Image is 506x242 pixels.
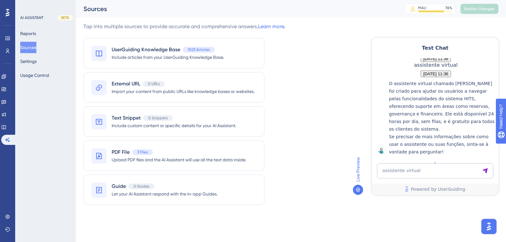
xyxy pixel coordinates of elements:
[112,53,224,61] span: Include articles from your UserGuiding Knowledge Base.
[148,81,160,86] span: 0 URLs
[354,157,362,182] span: Live Preview
[418,5,426,10] div: MAU
[460,4,498,14] button: Publish Changes
[258,23,285,29] a: Learn more.
[20,42,36,53] button: Sources
[188,47,210,52] span: 1023 Articles
[58,15,73,20] div: BETA
[112,80,140,88] span: External URL
[20,56,37,67] button: Settings
[112,46,180,53] span: UserGuiding Knowledge Base
[372,38,498,195] iframe: UserGuiding AI Assistant
[112,122,236,129] span: Include custom content or specific details for your AI Assistant.
[112,190,218,198] span: Let your AI Assistant respond with the in-app Guides.
[445,5,452,10] div: 76 %
[112,183,126,190] span: Guide
[15,2,40,9] span: Need Help?
[112,88,255,95] span: Import your content from public URLs like knowledge bases or websites.
[83,23,285,30] div: Tap into multiple sources to provide accurate and comprehensive answers.
[20,28,36,39] button: Reports
[133,184,149,189] span: 0 Guides
[20,15,43,20] div: AI ASSISTANT
[20,70,49,81] button: Usage Control
[112,156,246,164] span: Upload PDF files and the AI Assistant will use all the text data inside.
[148,115,168,121] span: 0 Snippets
[464,6,495,11] span: Publish Changes
[112,114,141,122] span: Text Snippet
[112,148,130,156] span: PDF File
[83,4,389,13] div: Sources
[479,217,498,236] iframe: UserGuiding AI Assistant Launcher
[137,150,148,155] span: 3 Files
